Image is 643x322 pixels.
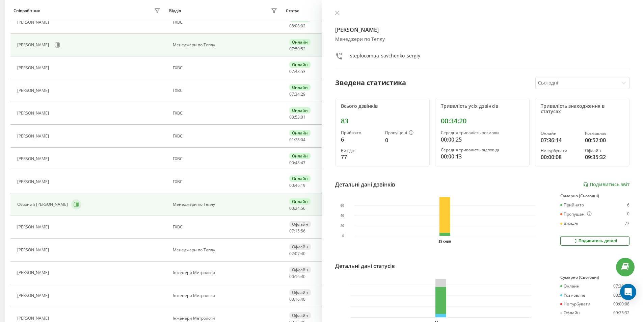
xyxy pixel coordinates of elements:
[173,179,279,184] div: ГХВС
[17,202,70,207] div: Обозний [PERSON_NAME]
[289,182,294,188] span: 00
[289,296,294,302] span: 00
[295,137,300,143] span: 28
[289,115,305,120] div: : :
[173,43,279,47] div: Менеджери по Теплу
[441,130,524,135] div: Середня тривалість розмови
[289,267,311,273] div: Офлайн
[17,179,51,184] div: [PERSON_NAME]
[289,160,294,166] span: 00
[289,274,294,279] span: 00
[17,88,51,93] div: [PERSON_NAME]
[620,284,636,300] div: Open Intercom Messenger
[295,274,300,279] span: 16
[173,225,279,229] div: ГХВС
[340,224,344,228] text: 20
[625,221,629,226] div: 77
[289,229,305,233] div: : :
[289,289,311,296] div: Офлайн
[441,148,524,152] div: Середня тривалість відповіді
[173,202,279,207] div: Менеджери по Теплу
[560,212,592,217] div: Пропущені
[289,114,294,120] span: 03
[173,66,279,70] div: ГХВС
[17,156,51,161] div: [PERSON_NAME]
[301,228,305,234] span: 56
[585,153,624,161] div: 09:35:32
[17,66,51,70] div: [PERSON_NAME]
[441,117,524,125] div: 00:34:20
[289,47,305,51] div: : :
[340,214,344,218] text: 40
[541,136,580,144] div: 07:36:14
[295,46,300,52] span: 50
[173,134,279,139] div: ГХВС
[560,203,584,207] div: Прийнято
[173,293,279,298] div: Інженери Метрологи
[169,8,181,13] div: Відділ
[289,205,294,211] span: 00
[295,296,300,302] span: 16
[289,221,311,227] div: Офлайн
[289,130,311,136] div: Онлайн
[350,52,420,62] div: steplocomua_savchenko_sergiy
[289,312,311,319] div: Офлайн
[627,212,629,217] div: 0
[301,114,305,120] span: 01
[301,137,305,143] span: 04
[173,88,279,93] div: ГХВС
[560,311,580,315] div: Офлайн
[173,111,279,116] div: ГХВС
[289,23,294,29] span: 08
[585,136,624,144] div: 00:52:00
[289,274,305,279] div: : :
[335,180,395,189] div: Детальні дані дзвінків
[613,284,629,289] div: 07:36:14
[301,69,305,74] span: 53
[173,248,279,252] div: Менеджери по Теплу
[173,20,279,25] div: ГХВС
[341,135,380,144] div: 6
[289,228,294,234] span: 07
[441,103,524,109] div: Тривалість усіх дзвінків
[17,20,51,25] div: [PERSON_NAME]
[335,36,630,42] div: Менеджери по Теплу
[340,204,344,207] text: 60
[289,206,305,211] div: : :
[438,240,451,243] text: 19 серп
[335,26,630,34] h4: [PERSON_NAME]
[289,39,311,45] div: Онлайн
[295,205,300,211] span: 24
[295,251,300,256] span: 07
[342,234,344,238] text: 0
[560,194,629,198] div: Сумарно (Сьогодні)
[560,302,590,306] div: Не турбувати
[341,153,380,161] div: 77
[301,182,305,188] span: 19
[295,160,300,166] span: 48
[14,8,40,13] div: Співробітник
[583,182,629,188] a: Подивитись звіт
[301,160,305,166] span: 47
[295,114,300,120] span: 53
[289,91,294,97] span: 07
[289,107,311,114] div: Онлайн
[17,111,51,116] div: [PERSON_NAME]
[341,130,380,135] div: Прийнято
[335,262,395,270] div: Детальні дані статусів
[541,131,580,136] div: Онлайн
[385,130,424,136] div: Пропущені
[341,103,424,109] div: Всього дзвінків
[17,248,51,252] div: [PERSON_NAME]
[289,137,294,143] span: 01
[541,148,580,153] div: Не турбувати
[295,228,300,234] span: 15
[301,23,305,29] span: 02
[541,103,624,115] div: Тривалість знаходження в статусах
[289,153,311,159] div: Онлайн
[613,311,629,315] div: 09:35:32
[541,153,580,161] div: 00:00:08
[295,69,300,74] span: 48
[301,91,305,97] span: 29
[560,236,629,246] button: Подивитись деталі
